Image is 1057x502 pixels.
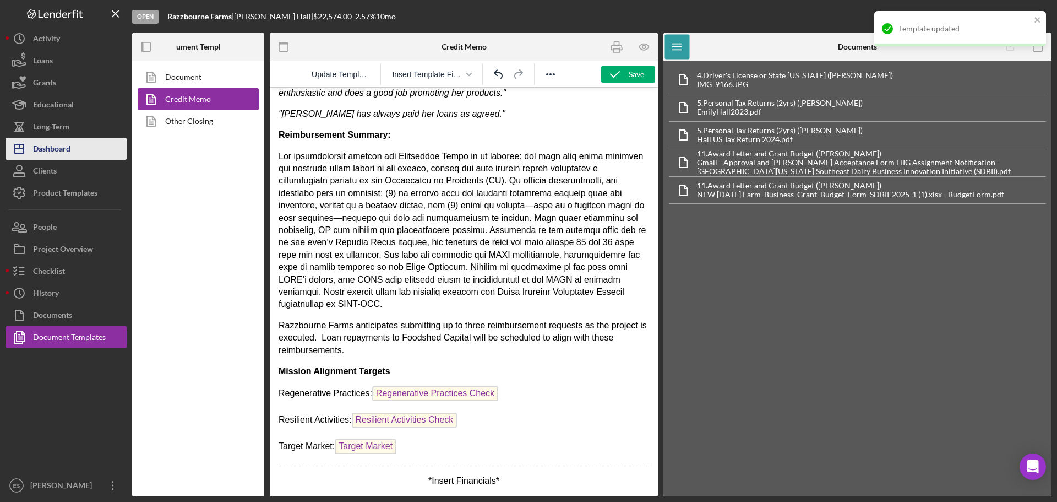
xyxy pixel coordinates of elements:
[355,12,376,21] div: 2.57 %
[697,99,863,107] div: 5. Personal Tax Returns (2yrs) ([PERSON_NAME])
[697,71,893,80] div: 4. Driver's License or State [US_STATE] ([PERSON_NAME])
[6,282,127,304] button: History
[167,12,234,21] div: |
[629,66,644,83] div: Save
[697,107,863,116] div: EmilyHall2023.pdf
[132,10,159,24] div: Open
[33,116,69,141] div: Long-Term
[138,110,253,132] a: Other Closing
[6,216,127,238] button: People
[509,67,527,82] button: Redo
[6,160,127,182] button: Clients
[697,149,1045,158] div: 11. Award Letter and Grant Budget ([PERSON_NAME])
[6,238,127,260] button: Project Overview
[1020,454,1046,480] div: Open Intercom Messenger
[388,67,476,82] button: Insert Template Field
[234,12,313,21] div: [PERSON_NAME] Hall |
[838,42,877,51] b: Documents
[6,116,127,138] button: Long-Term
[541,67,560,82] button: Reveal or hide additional toolbar items
[138,88,253,110] a: Credit Memo
[33,72,56,96] div: Grants
[33,94,74,118] div: Educational
[33,28,60,52] div: Activity
[6,28,127,50] button: Activity
[167,12,232,21] b: Razzbourne Farms
[33,326,106,351] div: Document Templates
[33,160,57,185] div: Clients
[898,24,1031,33] div: Template updated
[6,304,127,326] button: Documents
[312,70,369,79] span: Update Template
[33,260,65,285] div: Checklist
[6,94,127,116] button: Educational
[33,304,72,329] div: Documents
[392,70,462,79] span: Insert Template Field
[697,135,863,144] div: Hall US Tax Return 2024.pdf
[6,72,127,94] button: Grants
[6,182,127,204] button: Product Templates
[6,138,127,160] button: Dashboard
[13,483,20,489] text: ES
[33,216,57,241] div: People
[162,42,235,51] b: Document Templates
[697,80,893,89] div: IMG_9166.JPG
[697,158,1045,176] div: Gmail - Approval and [PERSON_NAME] Acceptance Form FIIG Assignment Notification - [GEOGRAPHIC_DAT...
[33,138,70,163] div: Dashboard
[33,50,53,74] div: Loans
[489,67,508,82] button: Undo
[6,50,127,72] button: Loans
[697,181,1004,190] div: 11. Award Letter and Grant Budget ([PERSON_NAME])
[376,12,396,21] div: 10 mo
[33,238,93,263] div: Project Overview
[6,260,127,282] button: Checklist
[33,282,59,307] div: History
[28,474,99,499] div: [PERSON_NAME]
[138,66,253,88] a: Document
[313,12,355,21] div: $22,574.00
[1034,15,1042,26] button: close
[6,474,127,496] button: ES[PERSON_NAME]
[6,326,127,348] button: Document Templates
[270,88,658,496] iframe: Rich Text Area
[442,42,487,51] b: Credit Memo
[307,67,374,82] button: Reset the template to the current product template value
[601,66,655,83] button: Save
[697,126,863,135] div: 5. Personal Tax Returns (2yrs) ([PERSON_NAME])
[697,190,1004,199] div: NEW [DATE] Farm_Business_Grant_Budget_Form_SDBII-2025-1 (1).xlsx - BudgetForm.pdf
[33,182,97,207] div: Product Templates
